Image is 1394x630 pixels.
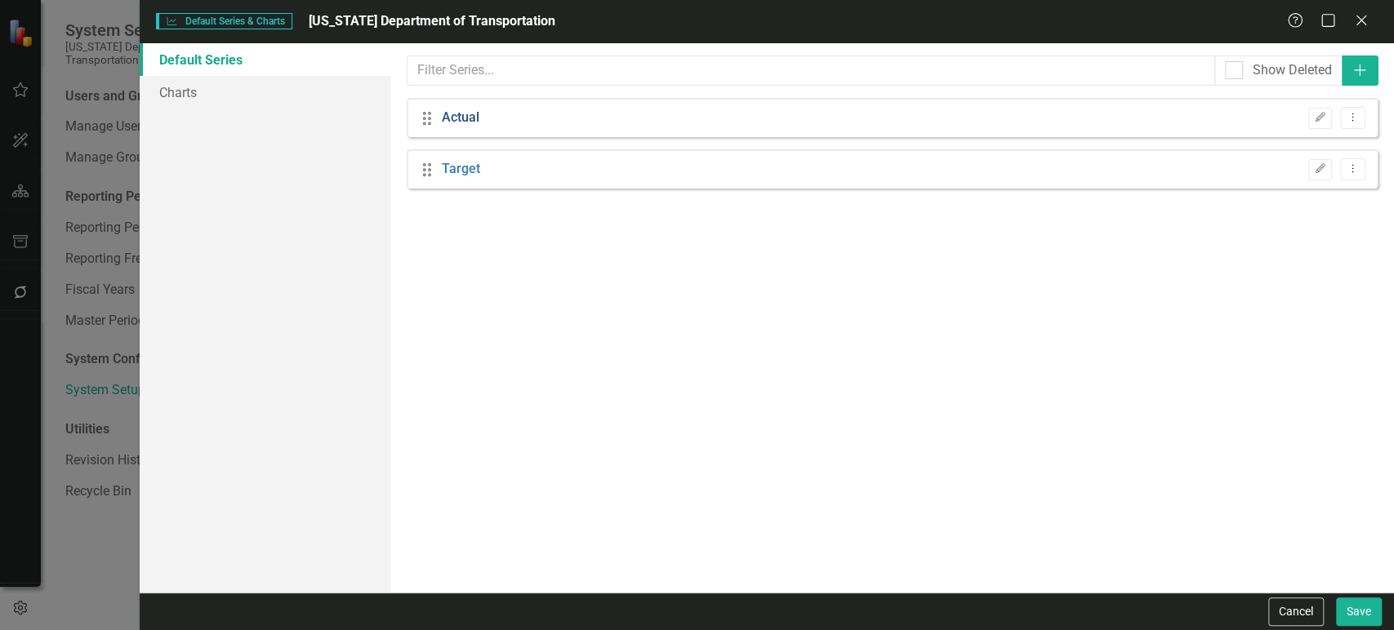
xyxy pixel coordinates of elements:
span: [US_STATE] Department of Transportation [309,13,555,29]
a: Target [442,160,480,179]
a: Charts [140,76,390,109]
div: Show Deleted [1253,61,1332,80]
span: Default Series & Charts [156,13,292,29]
a: Default Series [140,43,390,76]
a: Actual [442,109,479,127]
button: Cancel [1268,597,1324,626]
input: Filter Series... [407,55,1215,86]
button: Save [1336,597,1382,626]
